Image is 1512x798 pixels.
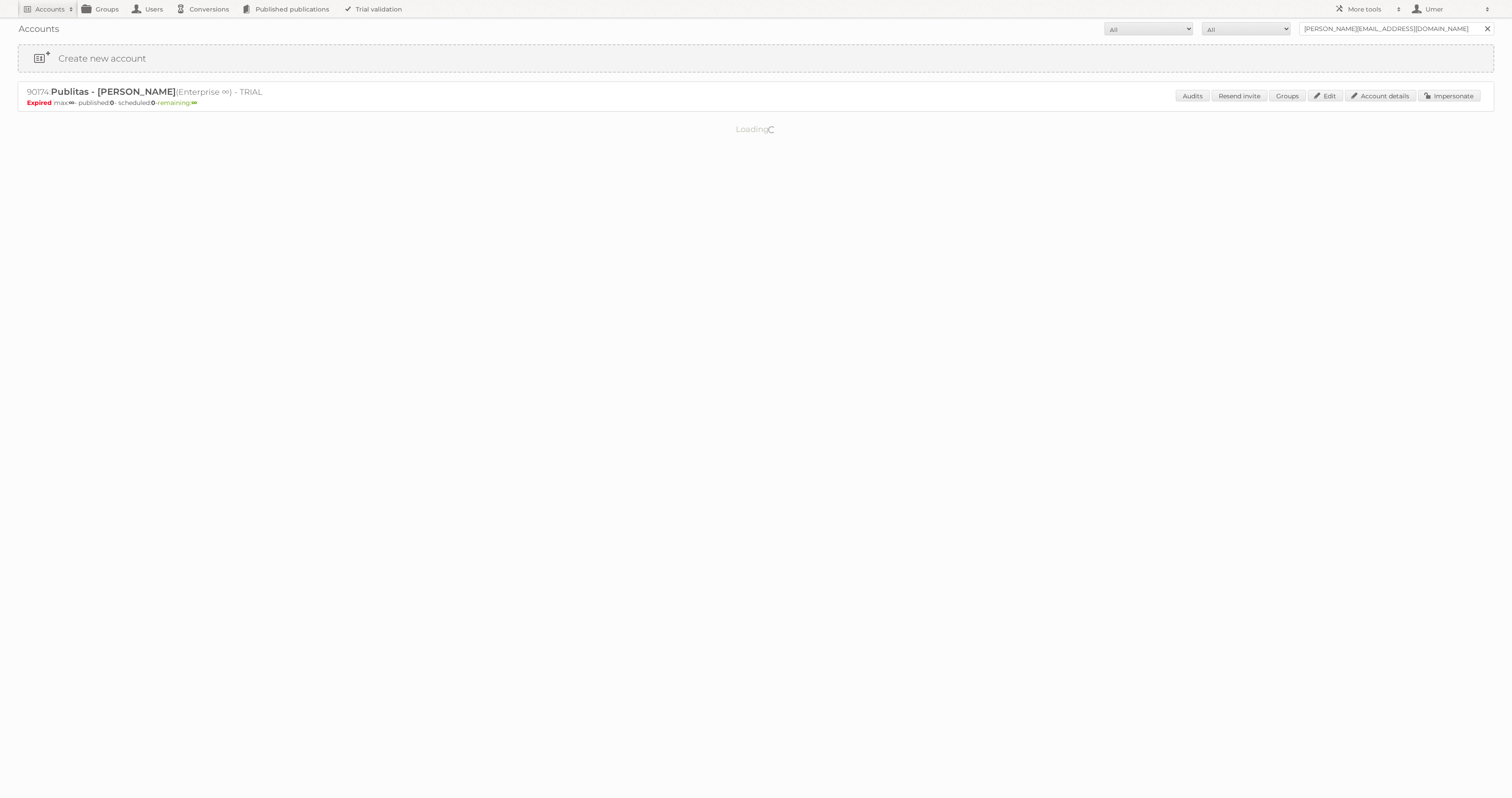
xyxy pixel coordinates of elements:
[1176,90,1210,101] a: Audits
[1269,90,1306,101] a: Groups
[1423,5,1481,14] h2: Umer
[69,99,74,107] strong: ∞
[1418,90,1481,101] a: Impersonate
[1308,90,1343,101] a: Edit
[51,86,176,97] span: Publitas - [PERSON_NAME]
[19,45,1493,72] a: Create new account
[27,99,54,107] span: Expired
[27,86,337,98] h2: 90174: (Enterprise ∞) - TRIAL
[1345,90,1416,101] a: Account details
[158,99,197,107] span: remaining:
[191,99,197,107] strong: ∞
[110,99,114,107] strong: 0
[1348,5,1392,14] h2: More tools
[27,99,1485,107] p: max: - published: - scheduled: -
[151,99,155,107] strong: 0
[708,120,804,138] p: Loading
[35,5,65,14] h2: Accounts
[1212,90,1267,101] a: Resend invite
